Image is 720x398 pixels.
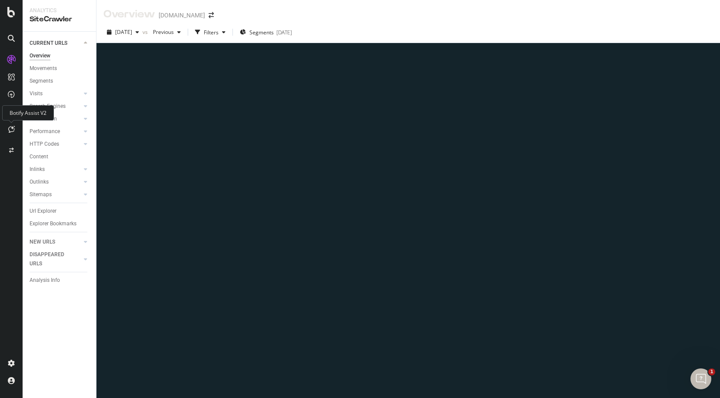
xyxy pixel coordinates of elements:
[30,39,67,48] div: CURRENT URLS
[30,127,60,136] div: Performance
[30,237,81,247] a: NEW URLS
[30,127,81,136] a: Performance
[30,114,81,124] a: Distribution
[30,64,57,73] div: Movements
[30,77,90,86] a: Segments
[30,207,56,216] div: Url Explorer
[30,77,53,86] div: Segments
[30,89,43,98] div: Visits
[30,190,52,199] div: Sitemaps
[149,28,174,36] span: Previous
[30,64,90,73] a: Movements
[690,368,711,389] iframe: Intercom live chat
[249,29,274,36] span: Segments
[209,12,214,18] div: arrow-right-arrow-left
[30,219,90,228] a: Explorer Bookmarks
[192,25,229,39] button: Filters
[30,140,81,149] a: HTTP Codes
[236,25,295,39] button: Segments[DATE]
[143,28,149,36] span: vs
[30,237,55,247] div: NEW URLS
[103,25,143,39] button: [DATE]
[30,102,81,111] a: Search Engines
[30,51,90,60] a: Overview
[103,7,155,22] div: Overview
[30,152,90,161] a: Content
[204,29,219,36] div: Filters
[30,276,60,285] div: Analysis Info
[30,152,48,161] div: Content
[30,207,90,216] a: Url Explorer
[30,177,81,187] a: Outlinks
[30,190,81,199] a: Sitemaps
[30,102,66,111] div: Search Engines
[159,11,205,20] div: [DOMAIN_NAME]
[708,368,715,375] span: 1
[30,276,90,285] a: Analysis Info
[30,89,81,98] a: Visits
[30,7,89,14] div: Analytics
[30,250,73,268] div: DISAPPEARED URLS
[30,177,49,187] div: Outlinks
[30,39,81,48] a: CURRENT URLS
[115,28,132,36] span: 2025 Aug. 3rd
[30,140,59,149] div: HTTP Codes
[30,165,45,174] div: Inlinks
[30,165,81,174] a: Inlinks
[149,25,184,39] button: Previous
[30,250,81,268] a: DISAPPEARED URLS
[30,51,50,60] div: Overview
[30,14,89,24] div: SiteCrawler
[30,219,76,228] div: Explorer Bookmarks
[2,105,54,120] div: Botify Assist V2
[276,29,292,36] div: [DATE]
